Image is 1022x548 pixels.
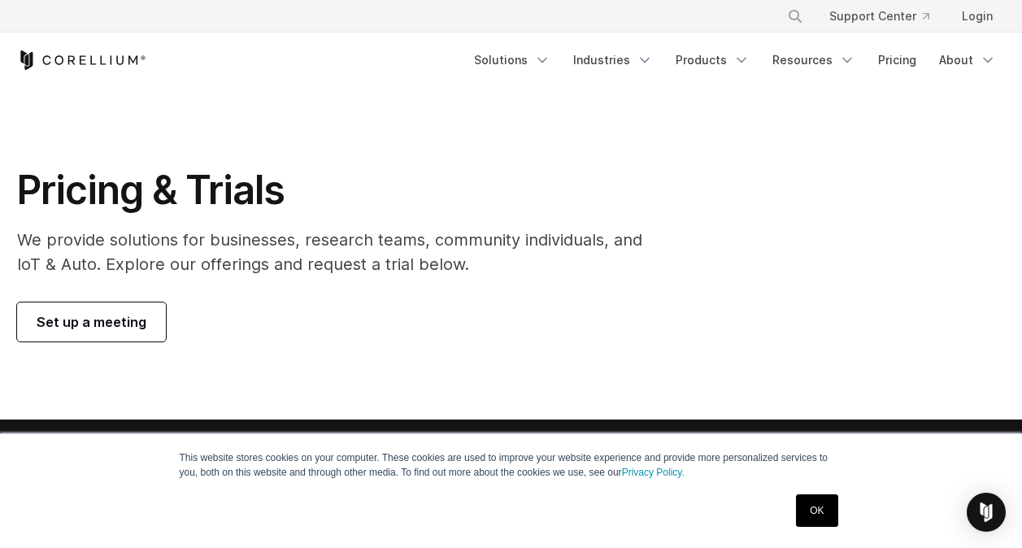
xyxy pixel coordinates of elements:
a: Privacy Policy. [622,467,685,478]
a: OK [796,494,837,527]
a: Corellium Home [17,50,146,70]
span: Set up a meeting [37,312,146,332]
a: Login [949,2,1006,31]
h1: Pricing & Trials [17,166,665,215]
a: About [929,46,1006,75]
p: This website stores cookies on your computer. These cookies are used to improve your website expe... [180,450,843,480]
div: Navigation Menu [768,2,1006,31]
a: Pricing [868,46,926,75]
a: Support Center [816,2,942,31]
button: Search [781,2,810,31]
a: Resources [763,46,865,75]
div: Navigation Menu [464,46,1006,75]
div: Open Intercom Messenger [967,493,1006,532]
a: Industries [563,46,663,75]
a: Solutions [464,46,560,75]
a: Set up a meeting [17,302,166,341]
a: Products [666,46,759,75]
p: We provide solutions for businesses, research teams, community individuals, and IoT & Auto. Explo... [17,228,665,276]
